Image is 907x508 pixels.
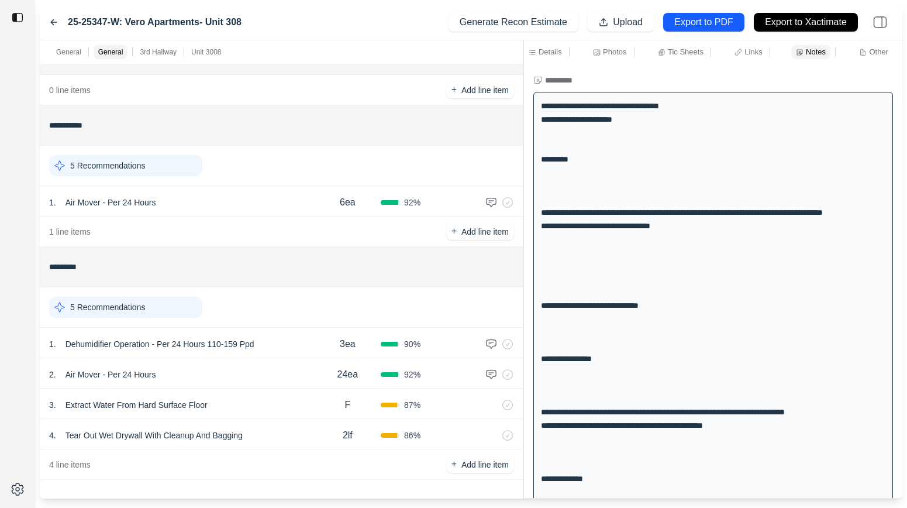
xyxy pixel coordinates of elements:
p: 1 . [49,197,56,208]
p: Other [869,47,888,57]
span: 92 % [404,197,420,208]
button: +Add line item [447,456,513,473]
p: Upload [613,16,643,29]
p: 2lf [343,428,353,442]
p: Add line item [461,459,509,471]
p: Export to Xactimate [765,16,847,29]
img: comment [485,338,497,350]
p: General [98,47,123,57]
p: Add line item [461,84,509,96]
p: 24ea [337,368,358,382]
p: Add line item [461,226,509,238]
p: Tic Sheets [668,47,703,57]
p: Details [539,47,562,57]
p: 4 line items [49,459,91,471]
button: Export to Xactimate [754,13,858,32]
img: comment [485,369,497,380]
p: Export to PDF [674,16,733,29]
button: Generate Recon Estimate [449,13,578,32]
p: F [344,398,350,412]
p: 5 Recommendations [70,160,145,171]
p: + [451,83,457,97]
span: 86 % [404,430,420,441]
p: 1 . [49,338,56,350]
p: Tear Out Wet Drywall With Cleanup And Bagging [61,427,247,444]
p: 2 . [49,369,56,380]
p: + [451,225,457,238]
p: 6ea [340,195,356,210]
p: Unit 3008 [191,47,221,57]
button: Export to PDF [663,13,744,32]
p: Photos [603,47,626,57]
button: +Add line item [447,224,513,240]
p: 1 line items [49,226,91,238]
p: Links [744,47,762,57]
button: +Add line item [447,82,513,98]
label: 25-25347-W: Vero Apartments- Unit 308 [68,15,242,29]
p: 3 . [49,399,56,411]
p: Air Mover - Per 24 Hours [61,366,161,383]
p: Air Mover - Per 24 Hours [61,194,161,211]
p: Dehumidifier Operation - Per 24 Hours 110-159 Ppd [61,336,259,352]
p: 0 line items [49,84,91,96]
span: 87 % [404,399,420,411]
img: right-panel.svg [867,9,893,35]
span: 92 % [404,369,420,380]
p: Extract Water From Hard Surface Floor [61,397,212,413]
p: 3rd Hallway [140,47,177,57]
p: General [56,47,81,57]
button: Upload [588,13,654,32]
span: 90 % [404,338,420,350]
p: 3ea [340,337,356,351]
p: 4 . [49,430,56,441]
p: Notes [806,47,826,57]
img: comment [485,197,497,208]
p: 5 Recommendations [70,301,145,313]
p: Generate Recon Estimate [460,16,567,29]
img: toggle sidebar [12,12,23,23]
p: + [451,458,457,471]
